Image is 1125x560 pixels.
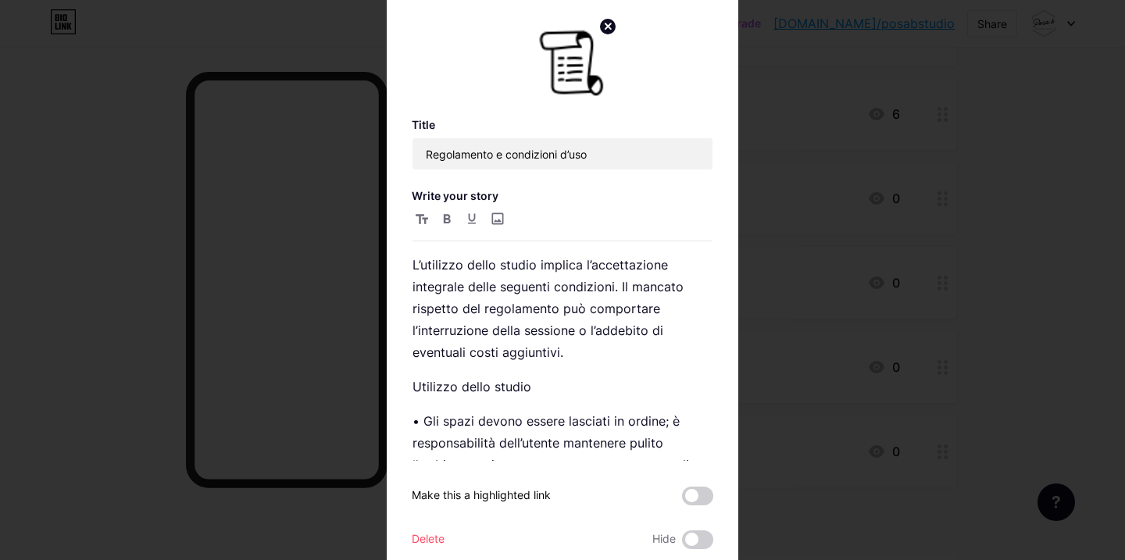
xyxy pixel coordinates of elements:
[412,254,712,363] p: L’utilizzo dello studio implica l’accettazione integrale delle seguenti condizioni. Il mancato ri...
[412,138,712,169] input: Title
[412,118,713,131] h3: Title
[412,487,551,505] div: Make this a highlighted link
[534,24,609,99] img: link_thumbnail
[652,530,676,549] span: Hide
[412,376,712,398] p: Utilizzo dello studio
[412,410,712,498] p: • Gli spazi devono essere lasciati in ordine; è responsabilità dell’utente mantenere pulito l’amb...
[412,530,445,549] div: Delete
[412,189,713,202] h3: Write your story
